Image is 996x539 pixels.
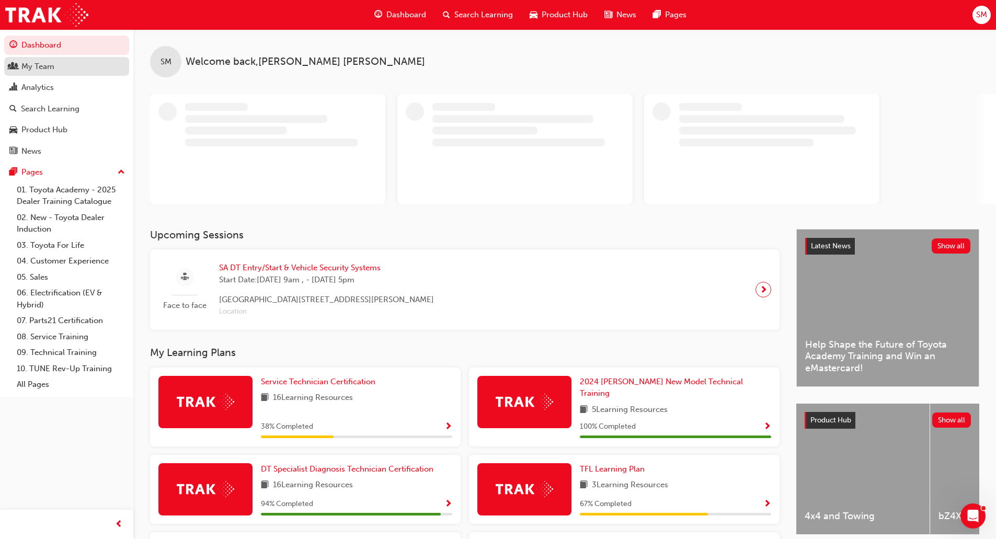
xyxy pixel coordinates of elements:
button: Show all [932,412,971,428]
span: Show Progress [444,422,452,432]
button: Pages [4,163,129,182]
span: prev-icon [115,518,123,531]
img: Trak [5,3,88,27]
span: car-icon [530,8,537,21]
span: TFL Learning Plan [580,464,645,474]
button: Show Progress [444,498,452,511]
a: guage-iconDashboard [366,4,434,26]
iframe: Intercom live chat [960,503,986,529]
span: Product Hub [810,416,851,425]
span: Search Learning [454,9,513,21]
span: SM [161,56,171,68]
span: next-icon [760,282,768,297]
span: Show Progress [444,500,452,509]
button: Show Progress [763,498,771,511]
span: people-icon [9,62,17,72]
a: 05. Sales [13,269,129,285]
span: News [616,9,636,21]
h3: Upcoming Sessions [150,229,780,241]
div: Product Hub [21,124,67,136]
a: 08. Service Training [13,329,129,345]
a: Service Technician Certification [261,376,380,388]
span: Help Shape the Future of Toyota Academy Training and Win an eMastercard! [805,339,970,374]
a: 10. TUNE Rev-Up Training [13,361,129,377]
div: Analytics [21,82,54,94]
div: Pages [21,166,43,178]
span: Show Progress [763,422,771,432]
span: search-icon [9,105,17,114]
span: book-icon [580,479,588,492]
span: Latest News [811,242,851,250]
span: Dashboard [386,9,426,21]
span: chart-icon [9,83,17,93]
div: My Team [21,61,54,73]
span: pages-icon [9,168,17,177]
a: Dashboard [4,36,129,55]
a: DT Specialist Diagnosis Technician Certification [261,463,438,475]
a: All Pages [13,376,129,393]
button: Show all [932,238,971,254]
a: 03. Toyota For Life [13,237,129,254]
img: Trak [177,394,234,410]
span: 2024 [PERSON_NAME] New Model Technical Training [580,377,743,398]
a: Analytics [4,78,129,97]
span: up-icon [118,166,125,179]
div: Search Learning [21,103,79,115]
button: Show Progress [763,420,771,433]
span: 3 Learning Resources [592,479,668,492]
span: SA DT Entry/Start & Vehicle Security Systems [219,262,434,274]
a: 06. Electrification (EV & Hybrid) [13,285,129,313]
a: 4x4 and Towing [796,404,930,534]
span: pages-icon [653,8,661,21]
a: 09. Technical Training [13,345,129,361]
a: 01. Toyota Academy - 2025 Dealer Training Catalogue [13,182,129,210]
img: Trak [496,481,553,497]
span: sessionType_FACE_TO_FACE-icon [181,271,189,284]
span: 38 % Completed [261,421,313,433]
a: search-iconSearch Learning [434,4,521,26]
a: Latest NewsShow all [805,238,970,255]
span: book-icon [580,404,588,417]
img: Trak [177,481,234,497]
span: guage-icon [9,41,17,50]
button: DashboardMy TeamAnalyticsSearch LearningProduct HubNews [4,33,129,163]
button: SM [972,6,991,24]
a: Product HubShow all [805,412,971,429]
a: Product Hub [4,120,129,140]
span: guage-icon [374,8,382,21]
span: SM [976,9,987,21]
span: news-icon [9,147,17,156]
span: book-icon [261,479,269,492]
a: 02. New - Toyota Dealer Induction [13,210,129,237]
span: Location [219,306,434,318]
a: TFL Learning Plan [580,463,649,475]
a: 04. Customer Experience [13,253,129,269]
span: search-icon [443,8,450,21]
img: Trak [496,394,553,410]
span: news-icon [604,8,612,21]
a: My Team [4,57,129,76]
span: 16 Learning Resources [273,392,353,405]
a: news-iconNews [596,4,645,26]
span: 100 % Completed [580,421,636,433]
span: 94 % Completed [261,498,313,510]
span: Service Technician Certification [261,377,375,386]
a: Search Learning [4,99,129,119]
span: Product Hub [542,9,588,21]
span: [GEOGRAPHIC_DATA][STREET_ADDRESS][PERSON_NAME] [219,294,434,306]
span: Face to face [158,300,211,312]
a: News [4,142,129,161]
span: Show Progress [763,500,771,509]
button: Show Progress [444,420,452,433]
span: Start Date: [DATE] 9am , - [DATE] 5pm [219,274,434,286]
span: Welcome back , [PERSON_NAME] [PERSON_NAME] [186,56,425,68]
h3: My Learning Plans [150,347,780,359]
span: 67 % Completed [580,498,632,510]
a: Face to faceSA DT Entry/Start & Vehicle Security SystemsStart Date:[DATE] 9am , - [DATE] 5pm[GEOG... [158,258,771,322]
span: DT Specialist Diagnosis Technician Certification [261,464,433,474]
span: 5 Learning Resources [592,404,668,417]
span: Pages [665,9,686,21]
span: 16 Learning Resources [273,479,353,492]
